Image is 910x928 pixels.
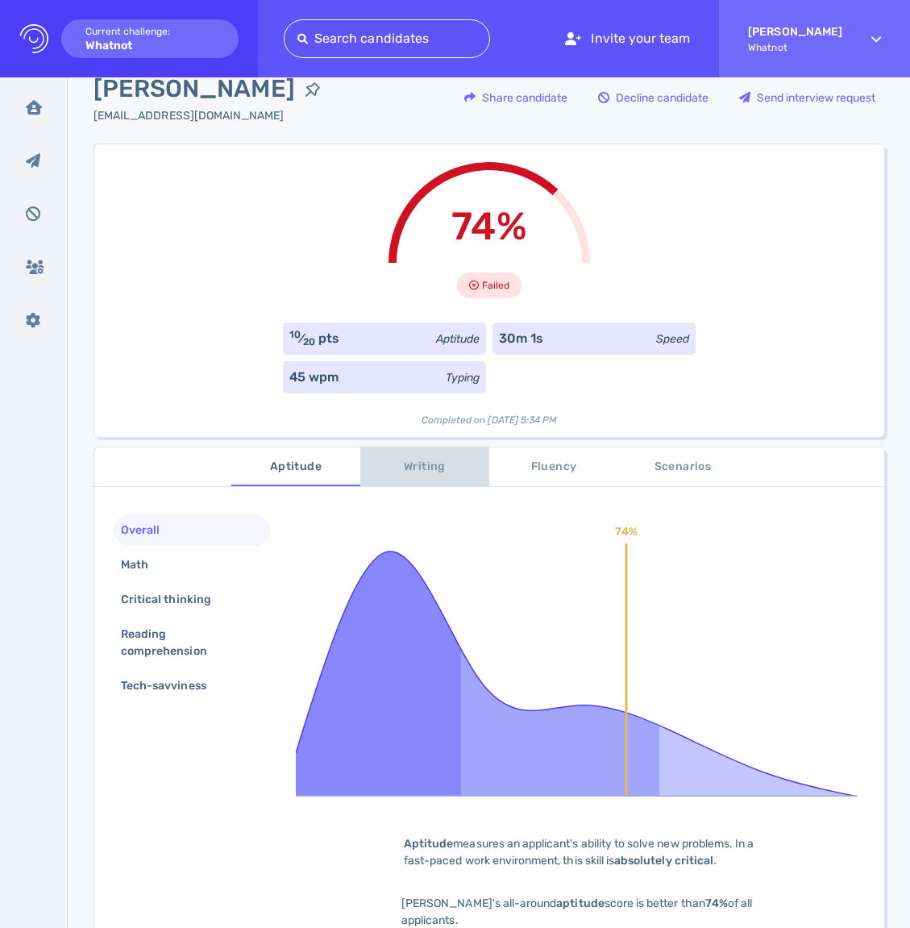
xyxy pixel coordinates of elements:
div: Send interview request [731,79,883,116]
div: Speed [656,331,689,347]
text: 74% [615,525,638,539]
sub: 20 [303,336,315,347]
button: Decline candidate [589,78,717,117]
div: Aptitude [436,331,480,347]
div: Tech-savviness [118,674,226,697]
div: measures an applicant's ability to solve new problems. In a fast-paced work environment, this ski... [379,835,782,869]
b: absolutely critical [614,854,713,868]
div: 45 wpm [289,368,339,387]
div: Decline candidate [590,79,717,116]
div: Completed on [DATE] 5:34 PM [283,400,696,427]
span: Fluency [499,457,609,477]
strong: [PERSON_NAME] [748,25,842,39]
div: 30m 1s [499,329,543,348]
div: Overall [118,518,179,542]
span: Whatnot [748,42,842,53]
span: [PERSON_NAME]'s all-around score is better than of all applicants. [401,897,752,927]
b: Aptitude [404,837,453,851]
span: Failed [482,276,509,295]
div: ⁄ pts [289,329,340,348]
div: Critical thinking [118,588,231,611]
span: Scenarios [628,457,738,477]
div: Math [118,553,168,576]
span: Aptitude [241,457,351,477]
button: Share candidate [455,78,576,117]
b: aptitude [556,897,604,910]
span: 74% [451,203,526,249]
div: Share candidate [456,79,576,116]
div: Click to copy the email address [93,107,330,124]
b: 74% [705,897,728,910]
button: Send interview request [730,78,884,117]
span: Writing [370,457,480,477]
sup: 10 [289,329,301,340]
span: [PERSON_NAME] [93,71,295,107]
div: Typing [446,369,480,386]
div: Reading comprehension [118,622,253,663]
